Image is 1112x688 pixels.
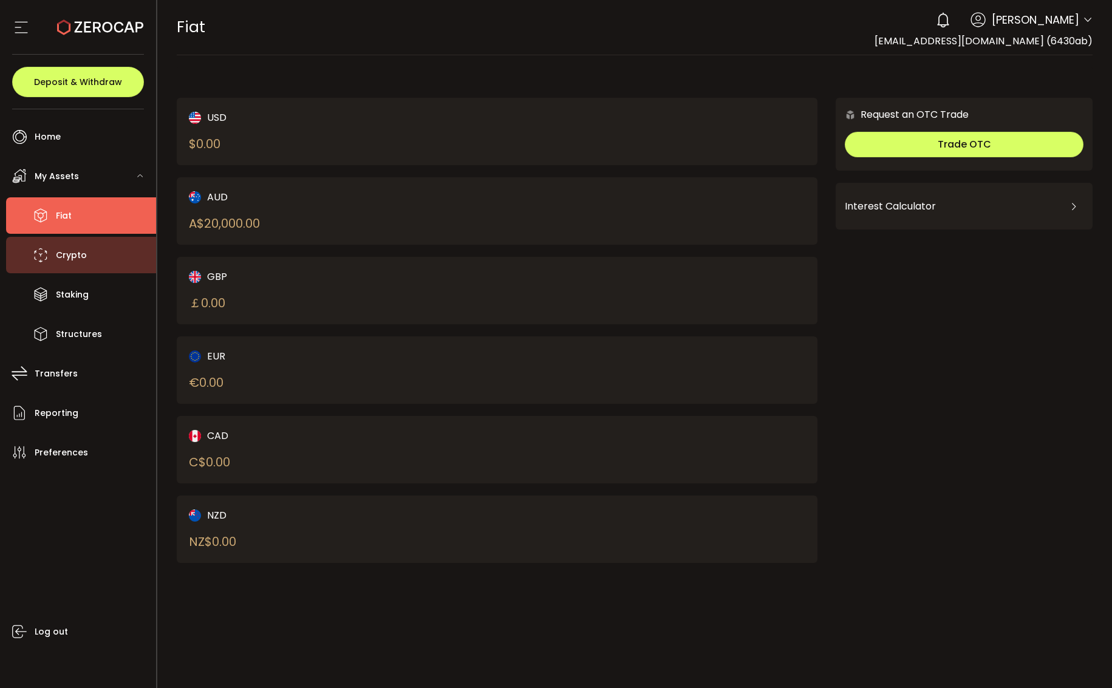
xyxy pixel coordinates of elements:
span: Reporting [35,404,78,422]
img: aud_portfolio.svg [189,191,201,203]
div: Request an OTC Trade [836,107,969,122]
span: Home [35,128,61,146]
div: A$ 20,000.00 [189,214,260,233]
button: Deposit & Withdraw [12,67,144,97]
iframe: Chat Widget [1051,630,1112,688]
div: AUD [189,189,466,205]
div: NZ$ 0.00 [189,533,236,551]
div: NZD [189,508,466,523]
div: Interest Calculator [845,192,1083,221]
span: Structures [56,325,102,343]
img: eur_portfolio.svg [189,350,201,363]
span: Trade OTC [938,137,991,151]
span: Crypto [56,247,87,264]
div: USD [189,110,466,125]
span: [PERSON_NAME] [992,12,1079,28]
span: Log out [35,623,68,641]
img: cad_portfolio.svg [189,430,201,442]
span: [EMAIL_ADDRESS][DOMAIN_NAME] (6430ab) [875,34,1093,48]
img: nzd_portfolio.svg [189,509,201,522]
div: € 0.00 [189,373,223,392]
span: Staking [56,286,89,304]
img: gbp_portfolio.svg [189,271,201,283]
span: My Assets [35,168,79,185]
div: C$ 0.00 [189,453,230,471]
span: Fiat [177,16,205,38]
div: ￡ 0.00 [189,294,225,312]
img: usd_portfolio.svg [189,112,201,124]
button: Trade OTC [845,132,1083,157]
div: $ 0.00 [189,135,220,153]
div: EUR [189,349,466,364]
div: CAD [189,428,466,443]
span: Preferences [35,444,88,462]
span: Transfers [35,365,78,383]
span: Deposit & Withdraw [34,78,122,86]
div: GBP [189,269,466,284]
span: Fiat [56,207,72,225]
img: 6nGpN7MZ9FLuBP83NiajKbTRY4UzlzQtBKtCrLLspmCkSvCZHBKvY3NxgQaT5JnOQREvtQ257bXeeSTueZfAPizblJ+Fe8JwA... [845,109,856,120]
